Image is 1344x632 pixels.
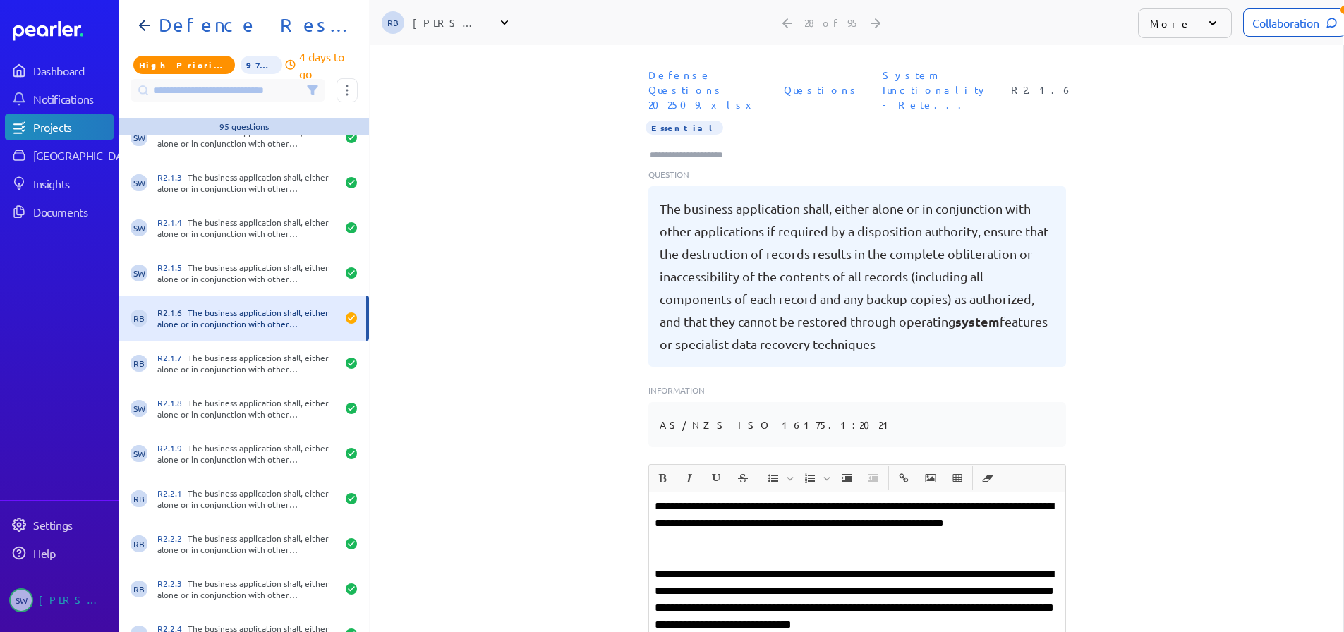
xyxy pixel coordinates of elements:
pre: AS/NZS ISO 16175.1:2021 [660,413,895,436]
div: Documents [33,205,112,219]
span: R2.1.3 [157,171,188,183]
a: Insights [5,171,114,196]
span: R2.1.9 [157,442,188,454]
span: R2.1.5 [157,262,188,273]
span: Underline [703,466,729,490]
span: R2.2.3 [157,578,188,589]
span: Insert Image [918,466,943,490]
button: Underline [704,466,728,490]
a: Dashboard [13,21,114,41]
span: system [955,313,1000,329]
div: The business application shall, either alone or in conjunction with other applications, restrict ... [157,442,337,465]
span: Strike through [730,466,756,490]
span: Ryan Baird [131,355,147,372]
a: Help [5,540,114,566]
span: R2.2.1 [157,487,188,499]
a: SW[PERSON_NAME] [5,583,114,618]
div: [PERSON_NAME] [413,16,483,30]
a: Notifications [5,86,114,111]
span: Sheet: Questions [778,77,866,103]
span: Section: System Functionality - Retention and disposition - Records retention, review, transfer a... [877,62,994,118]
span: Insert table [945,466,970,490]
div: [GEOGRAPHIC_DATA] [33,148,138,162]
span: Steve Whittington [131,400,147,417]
span: Decrease Indent [861,466,886,490]
div: Help [33,546,112,560]
span: Reference Number: R2.1.6 [1005,77,1079,103]
span: Ryan Baird [131,310,147,327]
span: Insert link [891,466,916,490]
input: Type here to add tags [648,148,736,162]
button: Insert Image [919,466,943,490]
span: Clear Formatting [975,466,1000,490]
span: Importance Essential [646,121,723,135]
span: R2.2.2 [157,533,188,544]
span: Ryan Baird [131,535,147,552]
div: Dashboard [33,63,112,78]
button: Clear Formatting [976,466,1000,490]
a: [GEOGRAPHIC_DATA] [5,142,114,168]
span: Steve Whittington [131,219,147,236]
div: The business application shall, either alone or in conjunction with other applications report on ... [157,262,337,284]
div: The business application shall, either alone or in conjunction with other applications retain key... [157,126,337,149]
span: Steve Whittington [131,174,147,191]
div: The business application shall, either alone or in conjunction with other applications ensure tha... [157,533,337,555]
p: More [1150,16,1192,30]
div: The business application shall, either alone or in conjunction with other applications be able to... [157,578,337,600]
div: The business application shall, either alone or in conjunction with other applications have the a... [157,217,337,239]
h1: Defence Response 202509 [153,14,346,37]
div: Projects [33,120,112,134]
div: 28 of 95 [804,16,860,29]
div: Notifications [33,92,112,106]
span: Steve Whittington [131,265,147,281]
p: Information [648,384,1066,396]
span: R2.1.8 [157,397,188,408]
pre: The business application shall, either alone or in conjunction with other applications if require... [660,197,1055,355]
button: Bold [650,466,674,490]
span: Ryan Baird [382,11,404,34]
span: Insert Unordered List [761,466,796,490]
div: The business application shall, either alone or in conjunction with other applications store the ... [157,171,337,194]
button: Insert link [892,466,916,490]
div: The business application shall, either alone or in conjunction with other applications if require... [157,307,337,329]
span: 97% of Questions Completed [241,56,281,74]
button: Insert Ordered List [798,466,822,490]
div: The business application shall, either alone or in conjunction with other applications be able to... [157,487,337,510]
button: Insert Unordered List [761,466,785,490]
button: Increase Indent [835,466,859,490]
a: Documents [5,199,114,224]
span: Steve Whittington [131,445,147,462]
span: Italic [677,466,702,490]
button: Italic [677,466,701,490]
span: R2.1.6 [157,307,188,318]
span: Steve Whittington [131,129,147,146]
div: 95 questions [219,121,269,132]
div: The business application shall, either alone or in conjunction with other applications automatica... [157,397,337,420]
span: Ryan Baird [131,581,147,597]
a: Projects [5,114,114,140]
span: R2.1.7 [157,352,188,363]
a: Dashboard [5,58,114,83]
div: Settings [33,518,112,532]
a: Settings [5,512,114,537]
div: Insights [33,176,112,190]
div: [PERSON_NAME] [39,588,109,612]
span: Document: Defense Questions 202509.xlsx [643,62,767,118]
span: Ryan Baird [131,490,147,507]
span: R2.1.4 [157,217,188,228]
button: Strike through [731,466,755,490]
span: Priority [133,56,235,74]
div: The business application shall, either alone or in conjunction with other applications support th... [157,352,337,375]
span: Increase Indent [834,466,859,490]
p: Question [648,168,1066,181]
span: Insert Ordered List [797,466,833,490]
button: Insert table [945,466,969,490]
p: 4 days to go [299,48,358,82]
span: Steve Whittington [9,588,33,612]
span: Bold [650,466,675,490]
